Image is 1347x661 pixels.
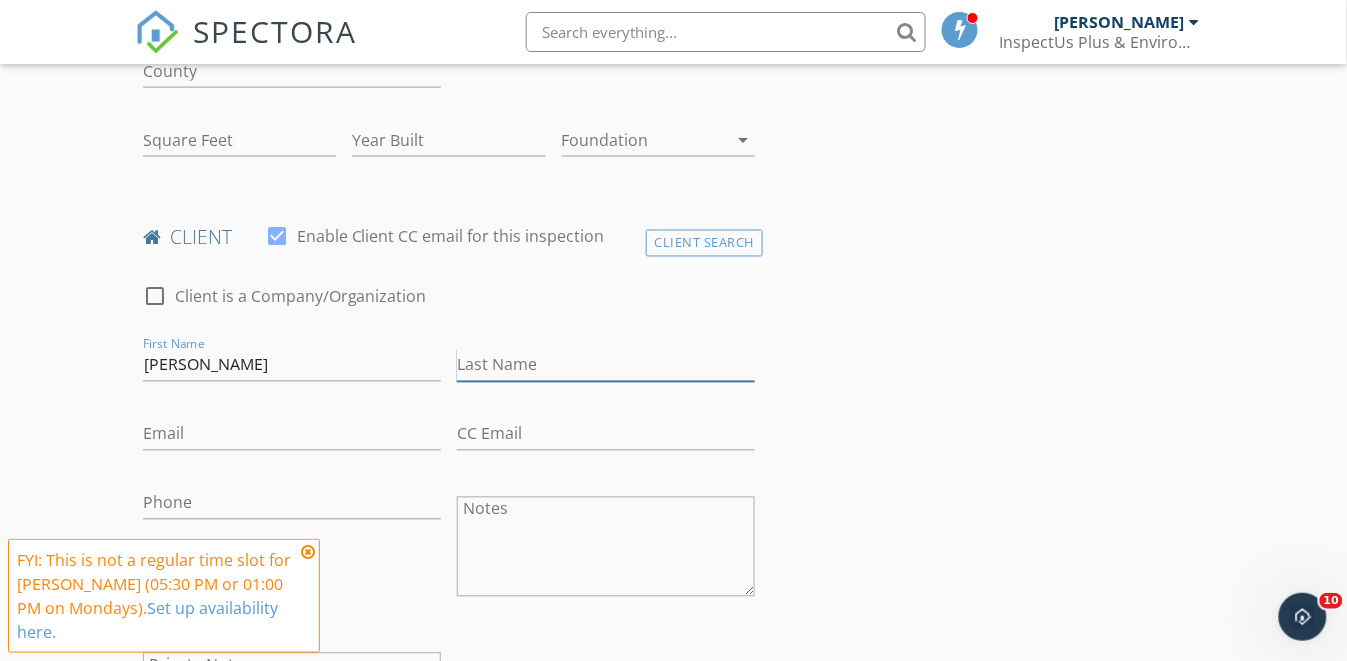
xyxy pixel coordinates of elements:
span: SPECTORA [193,10,357,52]
h4: client [143,225,756,251]
label: Client is a Company/Organization [175,287,427,307]
label: Enable Client CC email for this inspection [297,227,605,247]
div: [PERSON_NAME] [1054,12,1184,32]
div: InspectUs Plus & Environmental, LLC [999,32,1199,52]
i: arrow_drop_down [731,128,755,152]
span: 10 [1320,593,1343,609]
img: The Best Home Inspection Software - Spectora [135,10,179,54]
a: SPECTORA [135,27,357,69]
input: Search everything... [526,12,926,52]
div: Client Search [646,230,764,257]
iframe: Intercom live chat [1279,593,1327,641]
a: Set up availability here. [17,597,278,643]
div: FYI: This is not a regular time slot for [PERSON_NAME] (05:30 PM or 01:00 PM on Mondays). [17,548,295,644]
